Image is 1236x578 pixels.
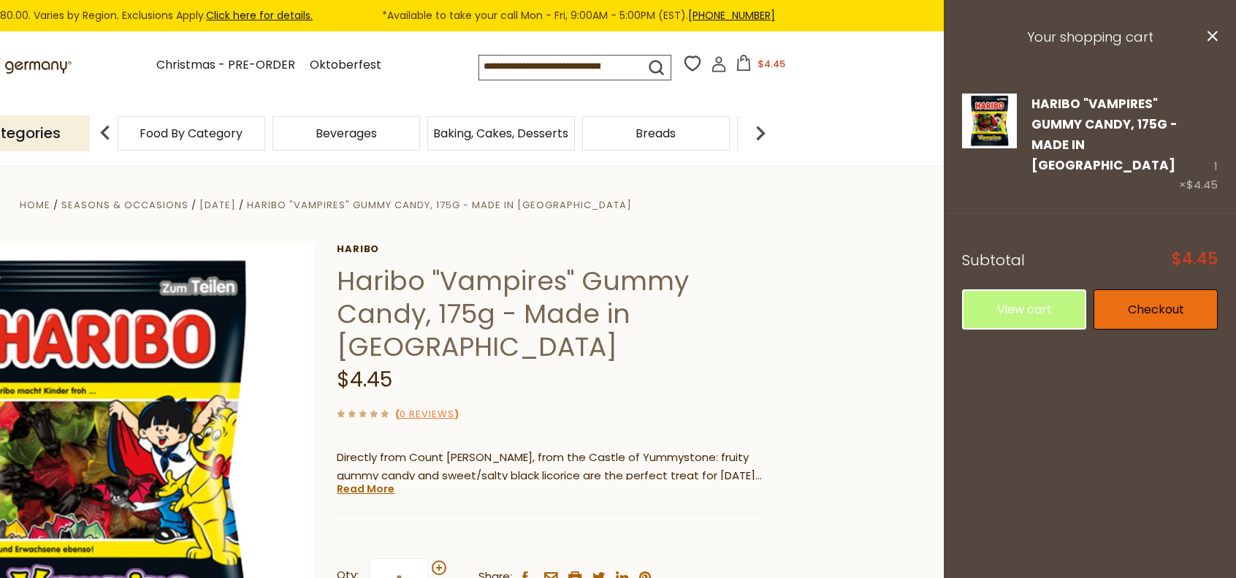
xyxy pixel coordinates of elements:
[382,7,775,24] span: *Available to take your call Mon - Fri, 9:00AM - 5:00PM (EST).
[337,243,764,255] a: Haribo
[156,56,295,75] a: Christmas - PRE-ORDER
[199,198,236,212] a: [DATE]
[337,265,764,363] h1: Haribo "Vampires" Gummy Candy, 175g - Made in [GEOGRAPHIC_DATA]
[433,128,568,139] a: Baking, Cakes, Desserts
[61,198,188,212] a: Seasons & Occasions
[310,56,381,75] a: Oktoberfest
[337,365,392,394] span: $4.45
[395,407,459,421] span: ( )
[337,449,764,485] p: Directly from Count [PERSON_NAME], from the Castle of Yummystone: fruity gummy candy and sweet/sa...
[962,250,1025,270] span: Subtotal
[316,128,377,139] a: Beverages
[91,118,120,148] img: previous arrow
[400,407,454,422] a: 0 Reviews
[1031,95,1178,175] a: Haribo "Vampires" Gummy Candy, 175g - Made in [GEOGRAPHIC_DATA]
[247,198,632,212] a: Haribo "Vampires" Gummy Candy, 175g - Made in [GEOGRAPHIC_DATA]
[746,118,775,148] img: next arrow
[962,94,1017,148] img: Haribo "Vampires" Gummy Candy, 175g - Made in Germany
[20,198,50,212] a: Home
[1179,94,1218,195] div: 1 ×
[206,8,313,23] a: Click here for details.
[962,94,1017,195] a: Haribo "Vampires" Gummy Candy, 175g - Made in Germany
[688,8,775,23] a: [PHONE_NUMBER]
[1172,251,1218,267] span: $4.45
[962,289,1086,330] a: View cart
[1186,177,1218,192] span: $4.45
[636,128,676,139] a: Breads
[1094,289,1218,330] a: Checkout
[730,55,792,77] button: $4.45
[758,57,785,71] span: $4.45
[140,128,243,139] a: Food By Category
[337,482,394,496] a: Read More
